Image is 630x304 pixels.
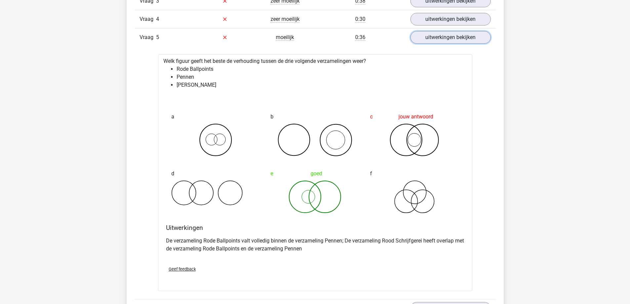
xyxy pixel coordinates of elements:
span: 0:30 [355,16,365,22]
span: c [370,110,373,123]
span: a [171,110,174,123]
a: uitwerkingen bekijken [410,31,491,44]
li: Pennen [177,73,467,81]
span: f [370,167,372,180]
div: Welk figuur geeft het beste de verhouding tussen de drie volgende verzamelingen weer? [158,54,472,291]
li: [PERSON_NAME] [177,81,467,89]
span: d [171,167,174,180]
span: Vraag [140,33,156,41]
span: 4 [156,16,159,22]
h4: Uitwerkingen [166,224,464,232]
a: uitwerkingen bekijken [410,13,491,25]
div: jouw antwoord [370,110,459,123]
span: 5 [156,34,159,40]
span: Vraag [140,15,156,23]
span: moeilijk [276,34,294,41]
p: De verzameling Rode Ballpoints valt volledig binnen de verzameling Pennen; De verzameling Rood Sc... [166,237,464,253]
li: Rode Ballpoints [177,65,467,73]
div: goed [271,167,359,180]
span: b [271,110,273,123]
span: 0:36 [355,34,365,41]
span: Geef feedback [169,267,196,272]
span: zeer moeilijk [271,16,300,22]
span: e [271,167,273,180]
